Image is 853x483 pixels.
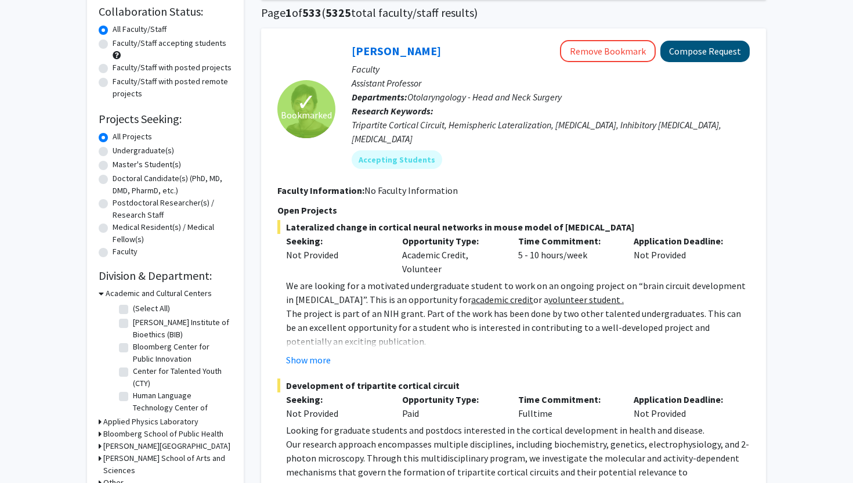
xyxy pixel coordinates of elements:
label: All Faculty/Staff [113,23,167,35]
label: Faculty/Staff with posted projects [113,62,232,74]
u: volunteer student . [548,294,624,305]
label: Medical Resident(s) / Medical Fellow(s) [113,221,232,246]
b: Research Keywords: [352,105,433,117]
h3: Bloomberg School of Public Health [103,428,223,440]
b: Departments: [352,91,407,103]
h1: Page of ( total faculty/staff results) [261,6,766,20]
p: Seeking: [286,234,385,248]
p: The project is part of an NIH grant. Part of the work has been done by two other talented undergr... [286,307,750,348]
div: Tripartite Cortical Circuit, Hemispheric Lateralization, [MEDICAL_DATA], Inhibitory [MEDICAL_DATA... [352,118,750,146]
span: Bookmarked [281,108,332,122]
label: Postdoctoral Researcher(s) / Research Staff [113,197,232,221]
label: [PERSON_NAME] Institute of Bioethics (BIB) [133,316,229,341]
label: Master's Student(s) [113,158,181,171]
p: Faculty [352,62,750,76]
mat-chip: Accepting Students [352,150,442,169]
p: Opportunity Type: [402,392,501,406]
span: No Faculty Information [364,185,458,196]
label: Undergraduate(s) [113,145,174,157]
p: We are looking for a motivated undergraduate student to work on an ongoing project on “brain circ... [286,279,750,307]
button: Compose Request to Tara Deemyad [660,41,750,62]
h2: Division & Department: [99,269,232,283]
span: Lateralized change in cortical neural networks in mouse model of [MEDICAL_DATA] [277,220,750,234]
div: Fulltime [509,392,626,420]
u: academic credit [471,294,533,305]
iframe: Chat [9,431,49,474]
p: Application Deadline: [634,234,732,248]
span: Otolaryngology - Head and Neck Surgery [407,91,562,103]
div: 5 - 10 hours/week [509,234,626,276]
div: Paid [393,392,509,420]
span: 533 [302,5,321,20]
h3: [PERSON_NAME] School of Arts and Sciences [103,452,232,477]
div: Not Provided [625,234,741,276]
button: Show more [286,353,331,367]
a: [PERSON_NAME] [352,44,441,58]
p: Open Projects [277,203,750,217]
button: Remove Bookmark [560,40,656,62]
h2: Collaboration Status: [99,5,232,19]
p: Time Commitment: [518,234,617,248]
label: Faculty [113,246,138,258]
p: Time Commitment: [518,392,617,406]
div: Not Provided [286,406,385,420]
div: Academic Credit, Volunteer [393,234,509,276]
label: Doctoral Candidate(s) (PhD, MD, DMD, PharmD, etc.) [113,172,232,197]
span: 1 [285,5,292,20]
p: Looking for graduate students and postdocs interested in the cortical development in health and d... [286,423,750,437]
p: Opportunity Type: [402,234,501,248]
label: (Select All) [133,302,170,315]
div: Not Provided [286,248,385,262]
b: Faculty Information: [277,185,364,196]
span: ✓ [297,96,316,108]
h3: Academic and Cultural Centers [106,287,212,300]
label: All Projects [113,131,152,143]
label: Human Language Technology Center of Excellence (HLTCOE) [133,390,229,426]
p: Assistant Professor [352,76,750,90]
span: Development of tripartite cortical circuit [277,379,750,392]
p: Seeking: [286,392,385,406]
label: Faculty/Staff with posted remote projects [113,75,232,100]
div: Not Provided [625,392,741,420]
label: Center for Talented Youth (CTY) [133,365,229,390]
h3: Applied Physics Laboratory [103,416,198,428]
span: 5325 [326,5,351,20]
p: Application Deadline: [634,392,732,406]
label: Bloomberg Center for Public Innovation [133,341,229,365]
h3: [PERSON_NAME][GEOGRAPHIC_DATA] [103,440,230,452]
h2: Projects Seeking: [99,112,232,126]
label: Faculty/Staff accepting students [113,37,226,49]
